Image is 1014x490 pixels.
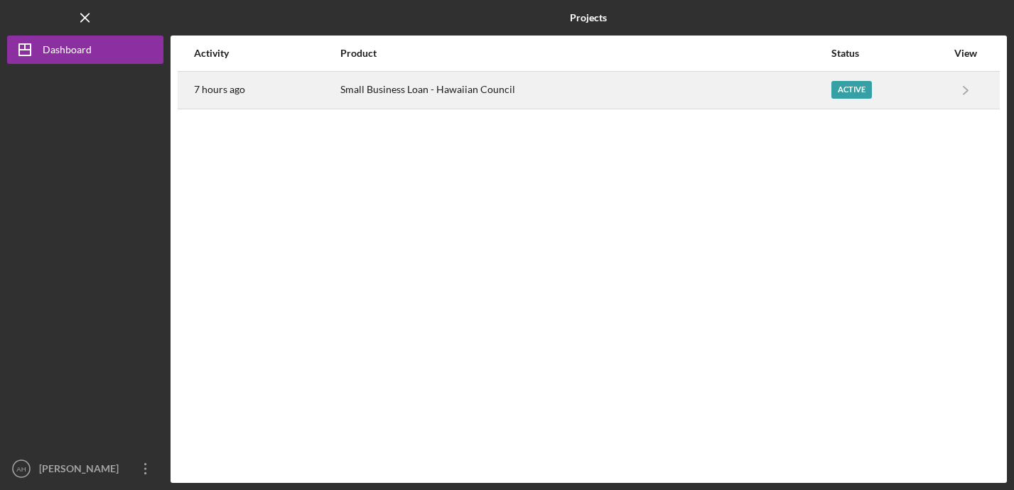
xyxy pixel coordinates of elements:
div: Activity [194,48,339,59]
text: AH [16,465,26,473]
div: Small Business Loan - Hawaiian Council [340,72,830,108]
button: AH[PERSON_NAME] [7,454,163,483]
button: Dashboard [7,36,163,64]
div: [PERSON_NAME] [36,454,128,486]
div: Dashboard [43,36,92,67]
div: View [948,48,983,59]
b: Projects [570,12,607,23]
div: Active [831,81,872,99]
time: 2025-09-25 20:42 [194,84,245,95]
div: Status [831,48,946,59]
div: Product [340,48,830,59]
